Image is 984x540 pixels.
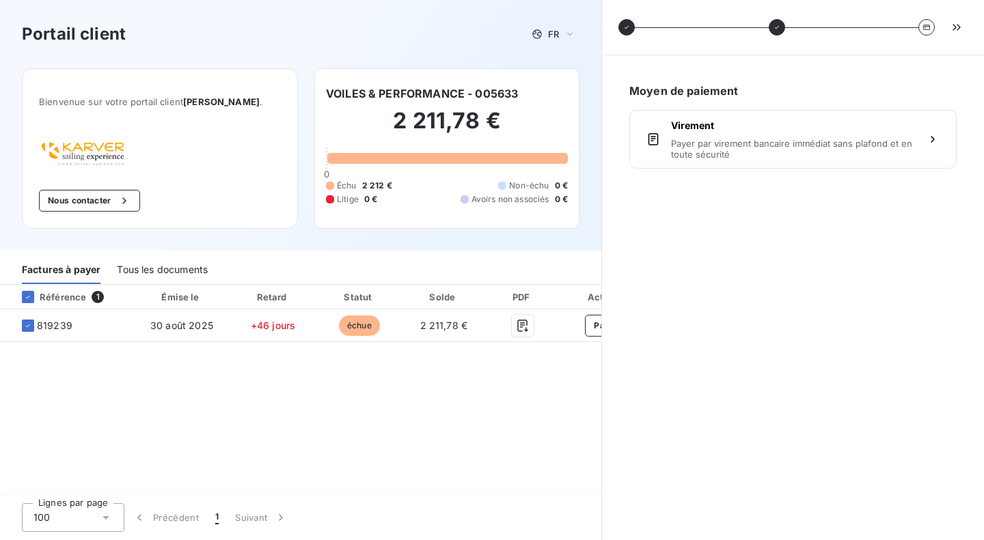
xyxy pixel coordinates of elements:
span: échue [339,315,380,336]
span: 0 € [555,193,568,205]
div: Référence [11,291,86,303]
div: Solde [405,290,482,304]
span: 0 [324,169,329,180]
div: Tous les documents [117,255,208,284]
span: [PERSON_NAME] [183,96,260,107]
span: 2 212 € [362,180,392,192]
button: 1 [207,503,227,532]
button: Précédent [124,503,207,532]
span: Avoirs non associés [471,193,549,205]
span: 1 [215,511,219,524]
button: Nous contacter [39,190,140,212]
div: Statut [319,290,399,304]
div: Factures à payer [22,255,100,284]
h6: VOILES & PERFORMANCE - 005633 [326,85,518,102]
span: 1 [92,291,104,303]
span: +46 jours [251,319,295,331]
span: Payer par virement bancaire immédiat sans plafond et en toute sécurité [671,138,915,160]
div: Émise le [137,290,226,304]
span: 100 [33,511,50,524]
h6: Moyen de paiement [629,83,957,99]
img: Company logo [39,140,126,168]
span: Échu [337,180,357,192]
h3: Portail client [22,22,126,46]
span: 30 août 2025 [150,319,213,331]
span: Litige [337,193,359,205]
button: Suivant [227,503,296,532]
span: 0 € [364,193,377,205]
button: Payer [585,315,627,337]
span: 819239 [37,319,72,332]
span: Bienvenue sur votre portail client . [39,96,281,107]
span: 0 € [555,180,568,192]
span: Virement [671,119,915,132]
h2: 2 211,78 € [326,107,568,148]
div: PDF [488,290,557,304]
span: FR [548,29,559,40]
div: Actions [563,290,650,304]
span: 2 211,78 € [420,319,468,331]
span: Non-échu [509,180,549,192]
div: Retard [232,290,314,304]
